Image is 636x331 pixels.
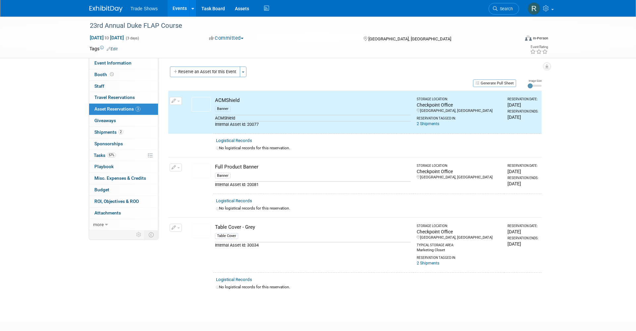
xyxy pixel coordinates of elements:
a: Booth [89,69,158,80]
div: Internal Asset Id: 30034 [215,242,411,248]
span: to [104,35,110,40]
div: No logistical records for this reservation. [216,145,539,151]
div: [DATE] [507,168,539,175]
div: No logistical records for this reservation. [216,284,539,290]
div: Reservation Tagged in: [417,253,502,260]
img: View Images [191,164,211,178]
a: Edit [107,47,118,51]
div: Checkpoint Office [417,102,502,108]
a: Sponsorships [89,138,158,150]
a: Playbook [89,161,158,172]
span: Giveaways [94,118,116,123]
a: Budget [89,184,158,196]
span: Misc. Expenses & Credits [94,175,146,181]
span: Staff [94,83,104,89]
div: Full Product Banner [215,164,411,170]
a: Search [489,3,519,15]
div: Typical Storage Area: [417,240,502,248]
div: Table Cover - Grey [215,224,411,231]
div: Reservation Date: [507,97,539,102]
img: ExhibitDay [89,6,123,12]
button: Generate Pull Sheet [473,79,516,87]
div: Image Size [528,79,542,83]
div: Storage Location: [417,164,502,168]
div: Checkpoint Office [417,168,502,175]
span: more [93,222,104,227]
div: ACMShield [215,97,411,104]
td: Tags [89,45,118,52]
a: more [89,219,158,230]
button: Committed [207,35,246,42]
div: Reservation Tagged in: [417,114,502,121]
a: Logistical Records [216,198,252,203]
div: In-Person [533,36,548,41]
div: Reservation Date: [507,164,539,168]
a: Travel Reservations [89,92,158,103]
img: Format-Inperson.png [525,35,532,41]
a: Staff [89,81,158,92]
span: Tasks [94,153,116,158]
div: [GEOGRAPHIC_DATA], [GEOGRAPHIC_DATA] [417,175,502,180]
div: [DATE] [507,102,539,108]
span: ROI, Objectives & ROO [94,199,139,204]
span: [DATE] [DATE] [89,35,124,41]
div: Reservation Ends: [507,236,539,241]
a: Shipments2 [89,127,158,138]
div: [DATE] [507,114,539,120]
div: 23rd Annual Duke FLAP Course [87,20,509,32]
span: Trade Shows [131,6,158,11]
span: Shipments [94,129,123,135]
a: Asset Reservations3 [89,104,158,115]
a: Misc. Expenses & Credits [89,173,158,184]
a: 2 Shipments [417,261,439,265]
div: Reservation Ends: [507,176,539,180]
div: Banner [215,173,231,179]
a: Giveaways [89,115,158,126]
button: Reserve an Asset for this Event [170,67,240,77]
a: Tasks57% [89,150,158,161]
div: [GEOGRAPHIC_DATA], [GEOGRAPHIC_DATA] [417,108,502,114]
img: Rachel Murphy [528,2,540,15]
div: Storage Location: [417,224,502,228]
div: Internal Asset Id: 20081 [215,181,411,188]
div: Storage Location: [417,97,502,102]
td: Personalize Event Tab Strip [133,230,145,239]
span: 57% [107,153,116,158]
td: Toggle Event Tabs [145,230,158,239]
div: [GEOGRAPHIC_DATA], [GEOGRAPHIC_DATA] [417,235,502,240]
span: Booth not reserved yet [109,72,115,77]
div: Table Cover [215,233,238,239]
a: Logistical Records [216,277,252,282]
div: Reservation Date: [507,224,539,228]
img: View Images [191,97,211,112]
span: 3 [135,107,140,112]
a: Logistical Records [216,138,252,143]
img: View Images [191,224,211,238]
a: 2 Shipments [417,121,439,126]
div: [DATE] [507,228,539,235]
span: Event Information [94,60,132,66]
span: Sponsorships [94,141,123,146]
span: Travel Reservations [94,95,135,100]
span: (3 days) [125,36,139,40]
a: ROI, Objectives & ROO [89,196,158,207]
span: Attachments [94,210,121,215]
span: [GEOGRAPHIC_DATA], [GEOGRAPHIC_DATA] [368,36,451,41]
div: Checkpoint Office [417,228,502,235]
div: ACMShield [215,115,411,121]
span: Playbook [94,164,114,169]
span: Search [498,6,513,11]
div: Reservation Ends: [507,109,539,114]
div: Marketing Closet [417,248,502,253]
div: [DATE] [507,180,539,187]
a: Attachments [89,208,158,219]
a: Event Information [89,58,158,69]
div: Event Rating [530,45,548,49]
span: Budget [94,187,109,192]
div: No logistical records for this reservation. [216,206,539,211]
span: Booth [94,72,115,77]
div: [DATE] [507,241,539,247]
div: Event Format [480,34,548,44]
span: Asset Reservations [94,106,140,112]
span: 2 [118,129,123,134]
